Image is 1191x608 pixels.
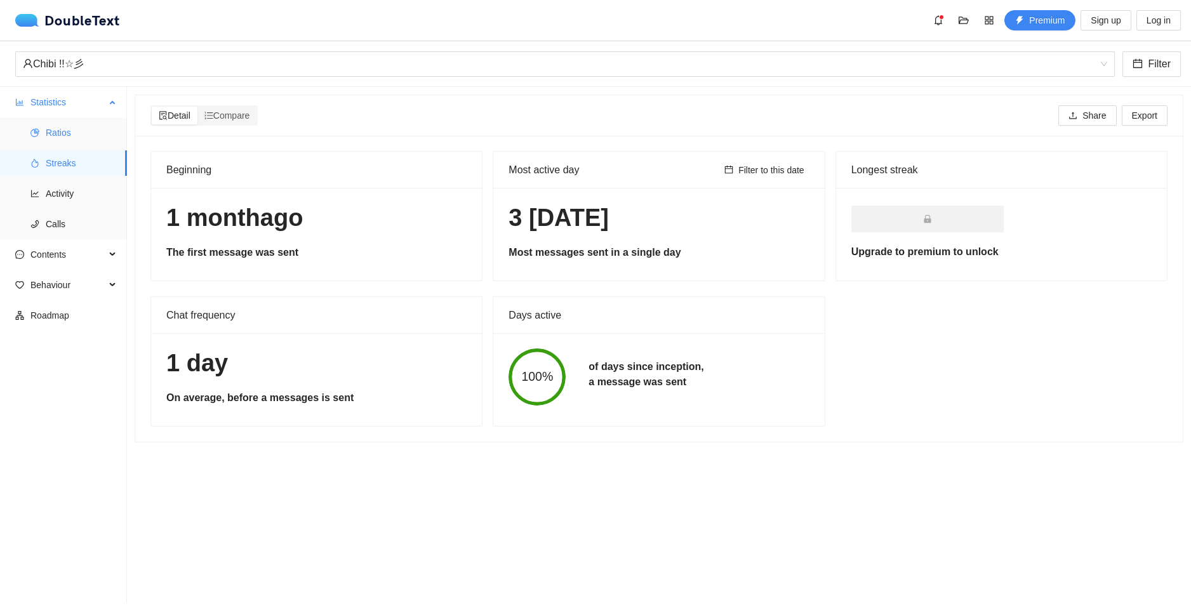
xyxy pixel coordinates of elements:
[954,10,974,30] button: folder-open
[23,58,33,69] span: user
[46,120,117,145] span: Ratios
[1081,10,1131,30] button: Sign up
[46,211,117,237] span: Calls
[509,371,566,383] span: 100%
[30,272,105,298] span: Behaviour
[719,162,809,178] button: calendarFilter to this date
[15,14,44,27] img: logo
[166,152,467,188] div: Beginning
[166,297,467,333] div: Chat frequency
[509,297,809,333] div: Days active
[928,10,948,30] button: bell
[46,181,117,206] span: Activity
[980,15,999,25] span: appstore
[954,15,973,25] span: folder-open
[1147,13,1171,27] span: Log in
[204,110,250,121] span: Compare
[1091,13,1121,27] span: Sign up
[30,220,39,228] span: phone
[929,15,948,25] span: bell
[159,111,168,120] span: file-search
[23,52,1107,76] span: Chibi !!☆彡
[23,52,1096,76] div: Chibi !!☆彡
[1015,16,1024,26] span: thunderbolt
[15,14,120,27] div: DoubleText
[1082,109,1106,122] span: Share
[30,159,39,168] span: fire
[30,128,39,137] span: pie-chart
[851,244,1152,260] h5: Upgrade to premium to unlock
[166,245,467,260] h5: The first message was sent
[738,163,804,177] span: Filter to this date
[30,303,117,328] span: Roadmap
[15,281,24,289] span: heart
[166,348,467,378] h1: 1 day
[166,203,467,233] h1: 1 month ago
[1122,105,1168,126] button: Export
[15,98,24,107] span: bar-chart
[30,242,105,267] span: Contents
[1133,58,1143,70] span: calendar
[15,14,120,27] a: logoDoubleText
[979,10,999,30] button: appstore
[1122,51,1181,77] button: calendarFilter
[509,152,719,188] div: Most active day
[923,215,932,223] span: lock
[1068,111,1077,121] span: upload
[166,390,467,406] h5: On average, before a messages is sent
[46,150,117,176] span: Streaks
[1004,10,1075,30] button: thunderboltPremium
[30,189,39,198] span: line-chart
[509,245,809,260] h5: Most messages sent in a single day
[724,165,733,175] span: calendar
[589,359,703,390] h5: of days since inception, a message was sent
[159,110,190,121] span: Detail
[1148,56,1171,72] span: Filter
[1058,105,1116,126] button: uploadShare
[1136,10,1181,30] button: Log in
[204,111,213,120] span: ordered-list
[509,203,809,233] h1: 3 [DATE]
[1132,109,1157,122] span: Export
[30,89,105,115] span: Statistics
[1029,13,1065,27] span: Premium
[15,311,24,320] span: apartment
[15,250,24,259] span: message
[851,162,1152,178] div: Longest streak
